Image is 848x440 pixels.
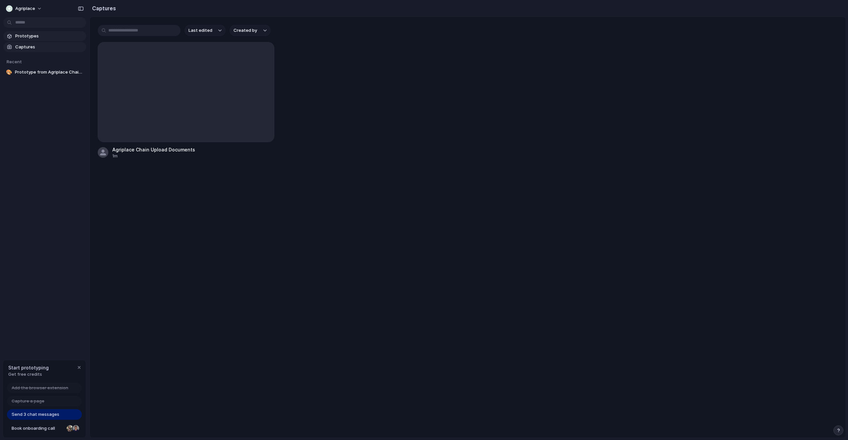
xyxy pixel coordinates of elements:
[12,425,64,432] span: Book onboarding call
[15,33,83,39] span: Prototypes
[15,5,35,12] span: Agriplace
[3,31,86,41] a: Prototypes
[8,371,49,378] span: Get free credits
[15,69,83,76] span: Prototype from Agriplace Chain Upload Documents
[6,69,12,76] div: 🎨
[7,59,22,64] span: Recent
[188,27,212,34] span: Last edited
[12,398,44,405] span: Capture a page
[72,424,80,432] div: Christian Iacullo
[3,42,86,52] a: Captures
[7,423,82,434] a: Book onboarding call
[12,385,68,391] span: Add the browser extension
[230,25,271,36] button: Created by
[12,411,59,418] span: Send 3 chat messages
[89,4,116,12] h2: Captures
[234,27,257,34] span: Created by
[8,364,49,371] span: Start prototyping
[185,25,226,36] button: Last edited
[3,3,45,14] button: Agriplace
[3,67,86,77] a: 🎨Prototype from Agriplace Chain Upload Documents
[66,424,74,432] div: Nicole Kubica
[15,44,83,50] span: Captures
[112,153,195,159] div: 1m
[112,146,195,153] div: Agriplace Chain Upload Documents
